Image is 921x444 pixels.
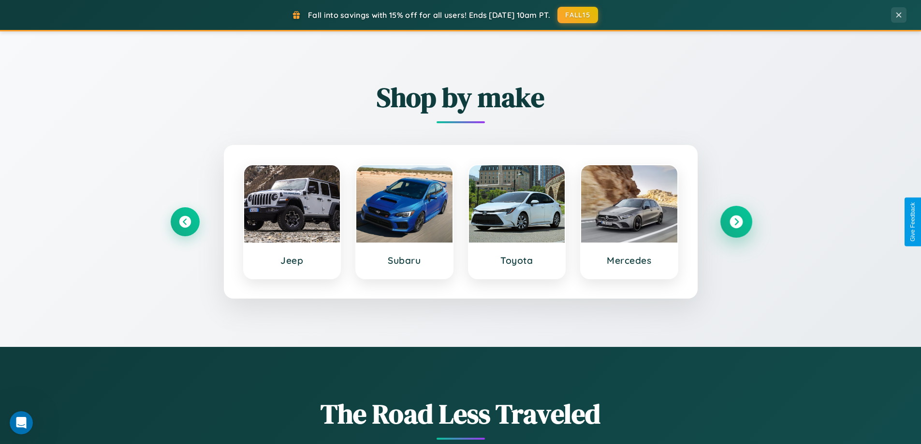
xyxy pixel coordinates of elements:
[171,395,751,432] h1: The Road Less Traveled
[254,255,331,266] h3: Jeep
[366,255,443,266] h3: Subaru
[308,10,550,20] span: Fall into savings with 15% off for all users! Ends [DATE] 10am PT.
[10,411,33,434] iframe: Intercom live chat
[171,79,751,116] h2: Shop by make
[557,7,598,23] button: FALL15
[909,202,916,242] div: Give Feedback
[479,255,556,266] h3: Toyota
[591,255,668,266] h3: Mercedes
